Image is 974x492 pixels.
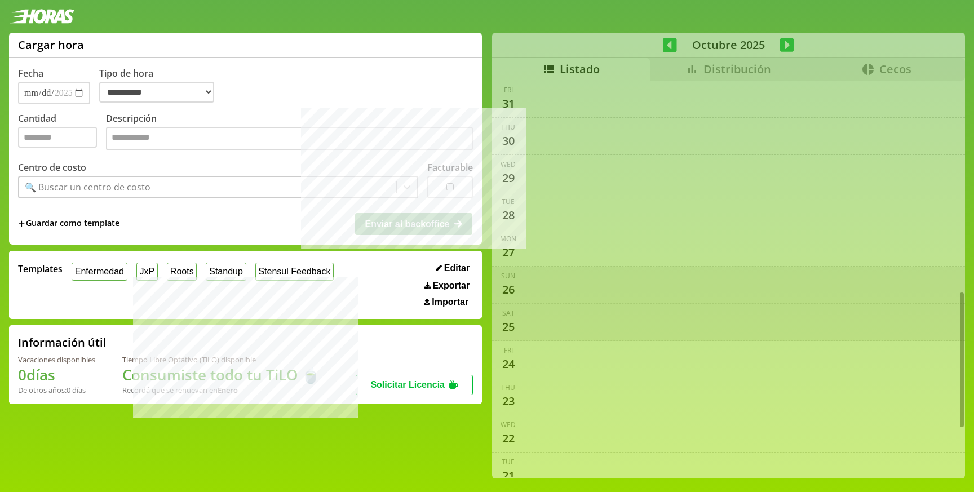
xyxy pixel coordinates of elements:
[218,385,238,395] b: Enero
[167,263,197,280] button: Roots
[432,263,473,274] button: Editar
[370,380,445,389] span: Solicitar Licencia
[106,127,473,150] textarea: Descripción
[18,161,86,174] label: Centro de costo
[18,37,84,52] h1: Cargar hora
[99,82,214,103] select: Tipo de hora
[18,218,25,230] span: +
[18,127,97,148] input: Cantidad
[99,67,223,104] label: Tipo de hora
[18,218,119,230] span: +Guardar como template
[444,263,470,273] span: Editar
[122,354,320,365] div: Tiempo Libre Optativo (TiLO) disponible
[206,263,246,280] button: Standup
[25,181,150,193] div: 🔍 Buscar un centro de costo
[18,263,63,275] span: Templates
[72,263,127,280] button: Enfermedad
[18,67,43,79] label: Fecha
[432,297,468,307] span: Importar
[122,365,320,385] h1: Consumiste todo tu TiLO 🍵
[432,281,470,291] span: Exportar
[18,354,95,365] div: Vacaciones disponibles
[122,385,320,395] div: Recordá que se renuevan en
[18,365,95,385] h1: 0 días
[9,9,74,24] img: logotipo
[421,280,473,291] button: Exportar
[427,161,473,174] label: Facturable
[255,263,334,280] button: Stensul Feedback
[356,375,473,395] button: Solicitar Licencia
[18,335,107,350] h2: Información útil
[106,112,473,153] label: Descripción
[136,263,158,280] button: JxP
[18,112,106,153] label: Cantidad
[18,385,95,395] div: De otros años: 0 días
